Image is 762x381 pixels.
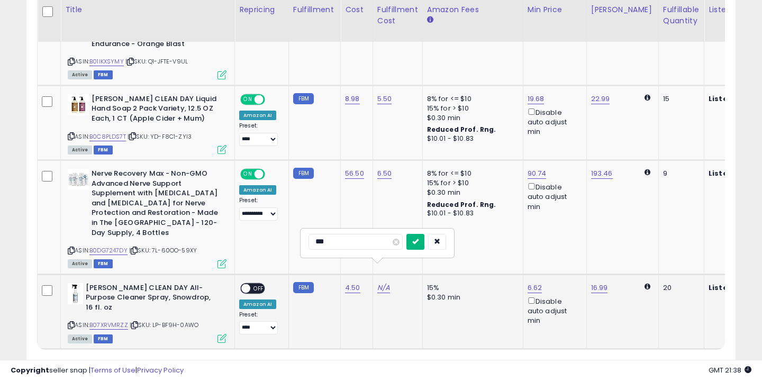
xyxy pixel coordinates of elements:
[90,365,135,375] a: Terms of Use
[427,104,515,113] div: 15% for > $10
[345,4,368,15] div: Cost
[89,321,128,330] a: B07XRVMRZZ
[591,4,654,15] div: [PERSON_NAME]
[11,365,49,375] strong: Copyright
[528,181,578,212] div: Disable auto adjust min
[377,168,392,179] a: 6.50
[709,283,757,293] b: Listed Price:
[709,168,757,178] b: Listed Price:
[94,146,113,155] span: FBM
[709,94,757,104] b: Listed Price:
[89,132,126,141] a: B0C8PLDS7T
[65,4,230,15] div: Title
[68,283,83,304] img: 313wdDkMceL._SL40_.jpg
[125,57,188,66] span: | SKU: Q1-JFTE-V9UL
[427,178,515,188] div: 15% for > $10
[68,94,89,115] img: 41htN7rgYJL._SL40_.jpg
[663,169,696,178] div: 9
[377,4,418,26] div: Fulfillment Cost
[241,170,255,179] span: ON
[89,57,124,66] a: B01IKXSYMY
[250,284,267,293] span: OFF
[11,366,184,376] div: seller snap | |
[68,334,92,343] span: All listings currently available for purchase on Amazon
[68,283,226,342] div: ASIN:
[128,132,192,141] span: | SKU: YD-F8C1-ZYI3
[293,168,314,179] small: FBM
[528,168,547,179] a: 90.74
[591,168,613,179] a: 193.46
[94,259,113,268] span: FBM
[239,311,280,335] div: Preset:
[68,70,92,79] span: All listings currently available for purchase on Amazon
[239,185,276,195] div: Amazon AI
[68,169,89,190] img: 41xQbwbnDbL._SL40_.jpg
[345,283,360,293] a: 4.50
[239,4,284,15] div: Repricing
[528,283,542,293] a: 6.62
[68,94,226,153] div: ASIN:
[591,283,608,293] a: 16.99
[239,111,276,120] div: Amazon AI
[92,94,220,126] b: [PERSON_NAME] CLEAN DAY Liquid Hand Soap 2 Pack Variety, 12.5 OZ Each, 1 CT (Apple Cider + Mum)
[377,94,392,104] a: 5.50
[427,94,515,104] div: 8% for <= $10
[264,95,280,104] span: OFF
[427,200,496,209] b: Reduced Prof. Rng.
[345,94,360,104] a: 8.98
[239,300,276,309] div: Amazon AI
[663,4,700,26] div: Fulfillable Quantity
[427,188,515,197] div: $0.30 min
[528,295,578,326] div: Disable auto adjust min
[427,15,433,25] small: Amazon Fees.
[663,94,696,104] div: 15
[377,283,390,293] a: N/A
[94,70,113,79] span: FBM
[427,134,515,143] div: $10.01 - $10.83
[239,197,280,221] div: Preset:
[591,94,610,104] a: 22.99
[68,259,92,268] span: All listings currently available for purchase on Amazon
[129,246,197,255] span: | SKU: 7L-60OO-59XY
[709,365,751,375] span: 2025-09-7 21:38 GMT
[528,94,545,104] a: 19.68
[130,321,198,329] span: | SKU: LP-BF9H-0AWO
[645,283,650,290] i: Calculated using Dynamic Max Price.
[239,122,280,146] div: Preset:
[427,169,515,178] div: 8% for <= $10
[427,283,515,293] div: 15%
[528,4,582,15] div: Min Price
[68,146,92,155] span: All listings currently available for purchase on Amazon
[427,293,515,302] div: $0.30 min
[427,4,519,15] div: Amazon Fees
[293,4,336,15] div: Fulfillment
[427,113,515,123] div: $0.30 min
[92,169,220,240] b: Nerve Recovery Max - Non-GMO Advanced Nerve Support Supplement with [MEDICAL_DATA] and [MEDICAL_D...
[86,283,214,315] b: [PERSON_NAME] CLEAN DAY All-Purpose Cleaner Spray, Snowdrop, 16 fl. oz
[241,95,255,104] span: ON
[293,93,314,104] small: FBM
[293,282,314,293] small: FBM
[89,246,128,255] a: B0DG7247DY
[68,169,226,267] div: ASIN:
[94,334,113,343] span: FBM
[663,283,696,293] div: 20
[264,170,280,179] span: OFF
[427,125,496,134] b: Reduced Prof. Rng.
[427,209,515,218] div: $10.01 - $10.83
[137,365,184,375] a: Privacy Policy
[528,106,578,137] div: Disable auto adjust min
[345,168,364,179] a: 56.50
